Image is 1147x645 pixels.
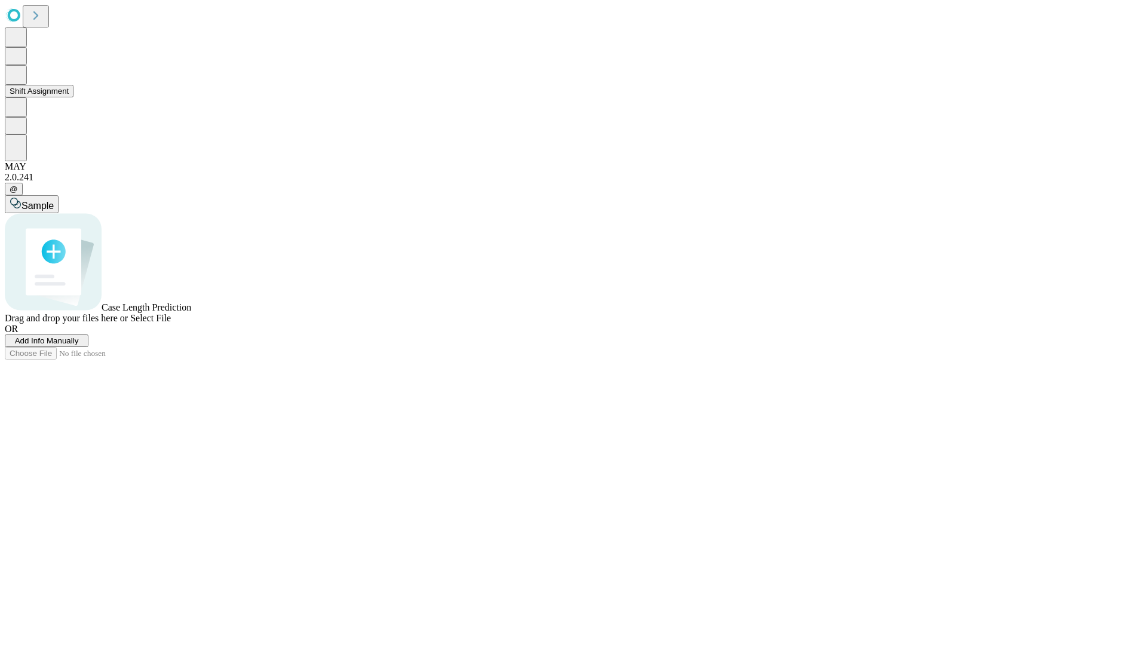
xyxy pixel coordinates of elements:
[10,185,18,193] span: @
[5,334,88,347] button: Add Info Manually
[15,336,79,345] span: Add Info Manually
[130,313,171,323] span: Select File
[5,183,23,195] button: @
[22,201,54,211] span: Sample
[5,161,1142,172] div: MAY
[5,195,59,213] button: Sample
[5,313,128,323] span: Drag and drop your files here or
[5,85,73,97] button: Shift Assignment
[5,324,18,334] span: OR
[102,302,191,312] span: Case Length Prediction
[5,172,1142,183] div: 2.0.241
